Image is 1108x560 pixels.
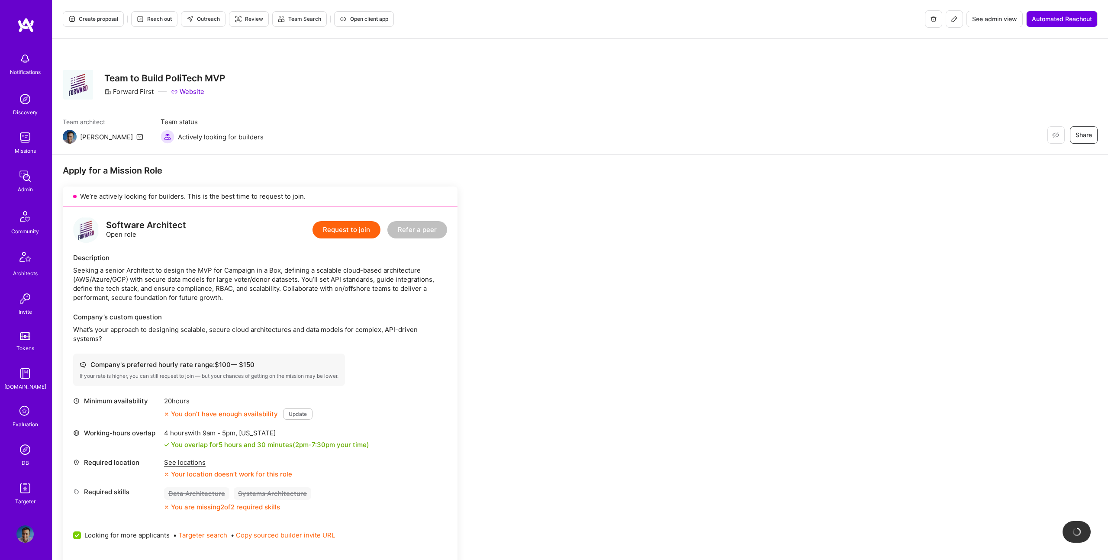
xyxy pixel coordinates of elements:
[164,412,169,417] i: icon CloseOrange
[13,420,38,429] div: Evaluation
[164,472,169,477] i: icon CloseOrange
[234,487,311,500] div: Systems Architecture
[972,15,1017,23] span: See admin view
[63,117,143,126] span: Team architect
[164,487,229,500] div: Data Architecture
[73,430,80,436] i: icon World
[16,90,34,108] img: discovery
[17,403,33,420] i: icon SelectionTeam
[16,525,34,543] img: User Avatar
[16,344,34,353] div: Tokens
[272,11,327,27] button: Team Search
[68,16,75,23] i: icon Proposal
[173,531,227,540] span: •
[80,361,86,368] i: icon Cash
[17,17,35,33] img: logo
[63,165,457,176] div: Apply for a Mission Role
[73,428,160,438] div: Working-hours overlap
[11,227,39,236] div: Community
[966,11,1023,27] button: See admin view
[231,531,335,540] span: •
[229,11,269,27] button: Review
[18,185,33,194] div: Admin
[171,440,369,449] div: You overlap for 5 hours and 30 minutes ( your time)
[164,470,292,479] div: Your location doesn’t work for this role
[73,217,99,243] img: logo
[80,360,338,369] div: Company's preferred hourly rate range: $ 100 — $ 150
[387,221,447,238] button: Refer a peer
[164,442,169,447] i: icon Check
[1070,126,1098,144] button: Share
[161,117,264,126] span: Team status
[63,11,124,27] button: Create proposal
[187,15,220,23] span: Outreach
[16,480,34,497] img: Skill Targeter
[106,221,186,239] div: Open role
[63,130,77,144] img: Team Architect
[14,525,36,543] a: User Avatar
[1076,131,1092,139] span: Share
[84,531,170,540] span: Looking for more applicants
[63,69,94,100] img: Company Logo
[295,441,335,449] span: 2pm - 7:30pm
[104,73,225,84] h3: Team to Build PoliTech MVP
[73,458,160,467] div: Required location
[80,132,133,142] div: [PERSON_NAME]
[334,11,394,27] button: Open client app
[16,365,34,382] img: guide book
[73,487,160,496] div: Required skills
[73,325,447,343] p: What’s your approach to designing scalable, secure cloud architectures and data models for comple...
[63,187,457,206] div: We’re actively looking for builders. This is the best time to request to join.
[1026,11,1098,27] button: Automated Reachout
[1071,526,1083,538] img: loading
[171,502,280,512] div: You are missing 2 of 2 required skills
[15,497,35,506] div: Targeter
[283,408,312,420] button: Update
[73,459,80,466] i: icon Location
[236,531,335,540] button: Copy sourced builder invite URL
[164,505,169,510] i: icon CloseOrange
[131,11,177,27] button: Reach out
[235,15,263,23] span: Review
[340,15,388,23] span: Open client app
[161,130,174,144] img: Actively looking for builders
[4,382,46,391] div: [DOMAIN_NAME]
[164,409,278,418] div: You don’t have enough availability
[104,88,111,95] i: icon CompanyGray
[235,16,242,23] i: icon Targeter
[73,312,447,322] div: Company’s custom question
[20,332,30,340] img: tokens
[15,248,35,269] img: Architects
[16,167,34,185] img: admin teamwork
[16,50,34,68] img: bell
[73,489,80,495] i: icon Tag
[16,441,34,458] img: Admin Search
[278,15,321,23] span: Team Search
[104,87,154,96] div: Forward First
[80,373,338,380] div: If your rate is higher, you can still request to join — but your chances of getting on the missio...
[10,68,41,77] div: Notifications
[178,132,264,142] span: Actively looking for builders
[312,221,380,238] button: Request to join
[73,396,160,406] div: Minimum availability
[68,15,118,23] span: Create proposal
[15,206,35,227] img: Community
[73,398,80,404] i: icon Clock
[1052,132,1059,138] i: icon EyeClosed
[181,11,225,27] button: Outreach
[106,221,186,230] div: Software Architect
[178,531,227,540] button: Targeter search
[13,269,38,278] div: Architects
[73,253,447,262] div: Description
[22,458,29,467] div: DB
[73,266,447,302] div: Seeking a senior Architect to design the MVP for Campaign in a Box, defining a scalable cloud-bas...
[15,146,36,155] div: Missions
[171,87,204,96] a: Website
[164,458,292,467] div: See locations
[1032,15,1092,23] span: Automated Reachout
[13,108,38,117] div: Discovery
[19,307,32,316] div: Invite
[164,396,312,406] div: 20 hours
[136,133,143,140] i: icon Mail
[16,129,34,146] img: teamwork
